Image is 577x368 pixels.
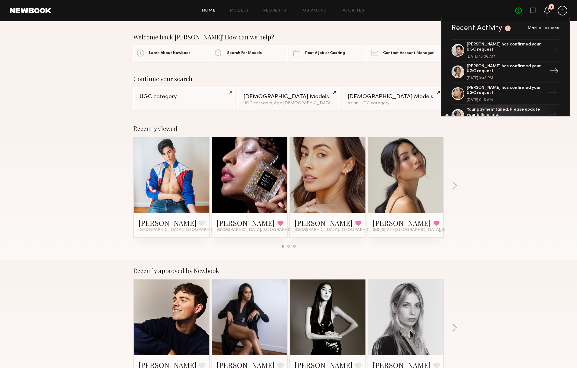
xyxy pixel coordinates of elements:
a: Post A Job or Casting [289,45,366,61]
span: Contact Account Manager [383,51,434,55]
a: [PERSON_NAME] [138,218,197,228]
a: Job Posts [301,9,326,13]
div: → [545,42,559,58]
div: → [545,108,559,123]
a: [PERSON_NAME] [373,218,431,228]
div: UGC category, Age [DEMOGRAPHIC_DATA] y.o. [243,101,333,105]
a: UGC category [133,87,235,110]
div: [DATE] 9:16 AM [467,98,545,102]
a: [DEMOGRAPHIC_DATA] ModelsUGC category, Age [DEMOGRAPHIC_DATA] y.o. [237,87,339,110]
div: [DEMOGRAPHIC_DATA] Models [348,94,438,100]
div: Welcome back [PERSON_NAME]! How can we help? [133,33,444,41]
a: [PERSON_NAME] has confirmed your UGC request.[DATE] 9:16 AM→ [452,83,559,105]
a: Your payment failed. Please update your billing info.→ [452,105,559,127]
div: [DATE] 3:48 PM [467,76,545,80]
div: [DEMOGRAPHIC_DATA] Models [243,94,333,100]
div: Continue your search [133,75,444,82]
div: Recent Activity [452,25,502,32]
div: → [547,64,561,80]
div: Your payment failed. Please update your billing info. [467,107,545,118]
a: Learn About Newbook [133,45,210,61]
a: Requests [263,9,287,13]
span: Mark all as seen [528,26,559,30]
span: Search For Models [227,51,262,55]
a: [PERSON_NAME] has confirmed your UGC request.[DATE] 10:06 AM→ [452,39,559,62]
div: UGC category [139,94,229,100]
a: Models [230,9,248,13]
span: Learn About Newbook [149,51,191,55]
a: Home [202,9,216,13]
div: Recently viewed [133,125,444,132]
div: [PERSON_NAME] has confirmed your UGC request. [467,85,545,96]
a: Contact Account Manager [367,45,444,61]
a: Search For Models [211,45,288,61]
div: Asian, UGC category [348,101,438,105]
span: Post A Job or Casting [305,51,345,55]
span: [GEOGRAPHIC_DATA], [GEOGRAPHIC_DATA] [295,228,385,233]
a: [DEMOGRAPHIC_DATA] ModelsAsian, UGC category [342,87,444,110]
a: Favorites [341,9,365,13]
div: [PERSON_NAME] has confirmed your UGC request. [467,64,545,74]
a: [PERSON_NAME] [217,218,275,228]
span: [GEOGRAPHIC_DATA], [GEOGRAPHIC_DATA] [217,228,307,233]
a: [PERSON_NAME] [295,218,353,228]
div: Recently approved by Newbook [133,267,444,274]
span: [GEOGRAPHIC_DATA], [GEOGRAPHIC_DATA] [138,228,229,233]
div: [DATE] 10:06 AM [467,55,545,59]
div: → [545,86,559,102]
a: [PERSON_NAME] has confirmed your UGC request.[DATE] 3:48 PM→ [452,62,559,83]
div: [PERSON_NAME] has confirmed your UGC request. [467,42,545,52]
div: 1 [551,5,552,9]
span: [US_STATE][GEOGRAPHIC_DATA], [GEOGRAPHIC_DATA] [373,228,486,233]
div: 1 [507,27,509,30]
